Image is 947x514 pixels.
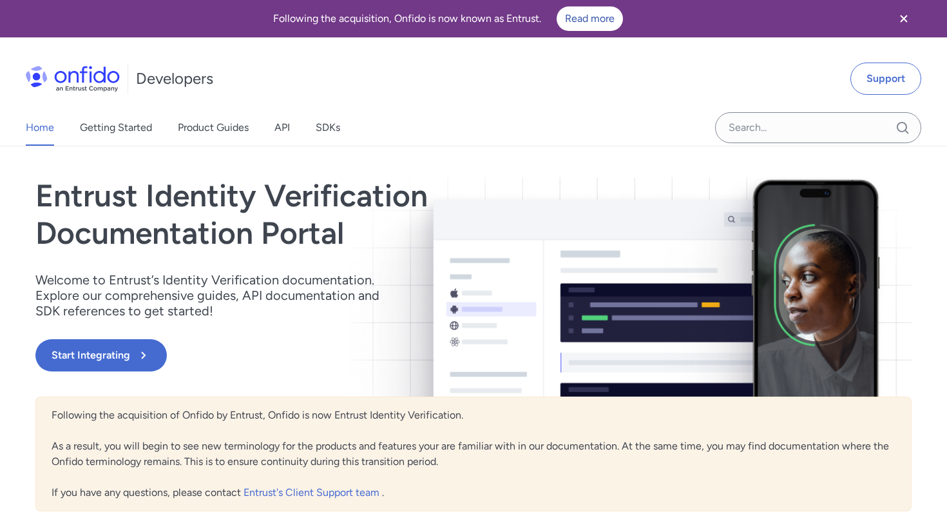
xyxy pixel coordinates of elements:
[15,6,880,31] div: Following the acquisition, Onfido is now known as Entrust.
[178,110,249,146] a: Product Guides
[896,11,912,26] svg: Close banner
[715,112,921,143] input: Onfido search input field
[35,339,167,371] button: Start Integrating
[316,110,340,146] a: SDKs
[26,110,54,146] a: Home
[557,6,623,31] a: Read more
[80,110,152,146] a: Getting Started
[136,68,213,89] h1: Developers
[35,272,396,319] p: Welcome to Entrust’s Identity Verification documentation. Explore our comprehensive guides, API d...
[274,110,290,146] a: API
[35,339,649,371] a: Start Integrating
[244,486,382,499] a: Entrust's Client Support team
[26,66,120,92] img: Onfido Logo
[35,397,912,511] div: Following the acquisition of Onfido by Entrust, Onfido is now Entrust Identity Verification. As a...
[880,3,928,35] button: Close banner
[850,63,921,95] a: Support
[35,177,649,252] h1: Entrust Identity Verification Documentation Portal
